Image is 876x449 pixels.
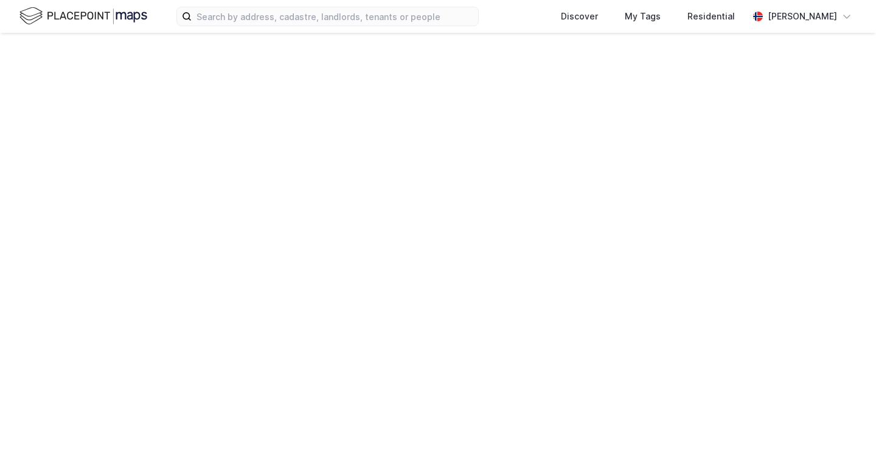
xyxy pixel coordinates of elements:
input: Search by address, cadastre, landlords, tenants or people [192,7,478,26]
div: Discover [561,9,598,24]
div: Residential [687,9,735,24]
iframe: Chat Widget [815,391,876,449]
div: My Tags [625,9,661,24]
img: logo.f888ab2527a4732fd821a326f86c7f29.svg [19,5,147,27]
div: [PERSON_NAME] [768,9,837,24]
